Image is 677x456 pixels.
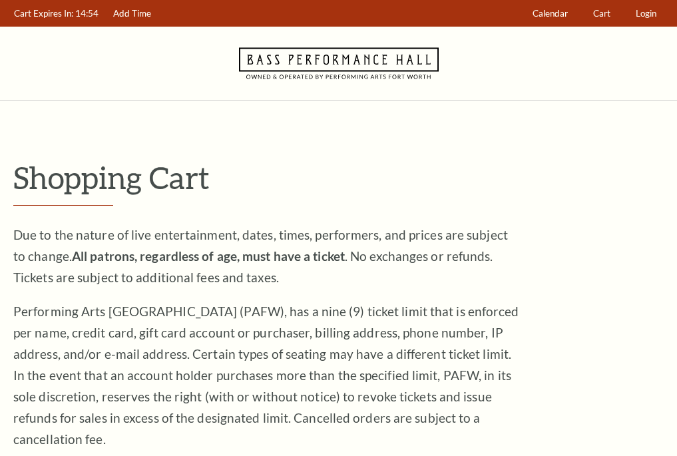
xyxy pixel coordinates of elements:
[13,227,508,285] span: Due to the nature of live entertainment, dates, times, performers, and prices are subject to chan...
[527,1,574,27] a: Calendar
[13,160,664,194] p: Shopping Cart
[533,8,568,19] span: Calendar
[13,301,519,450] p: Performing Arts [GEOGRAPHIC_DATA] (PAFW), has a nine (9) ticket limit that is enforced per name, ...
[636,8,656,19] span: Login
[593,8,610,19] span: Cart
[107,1,158,27] a: Add Time
[72,248,345,264] strong: All patrons, regardless of age, must have a ticket
[587,1,617,27] a: Cart
[14,8,73,19] span: Cart Expires In:
[630,1,663,27] a: Login
[75,8,99,19] span: 14:54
